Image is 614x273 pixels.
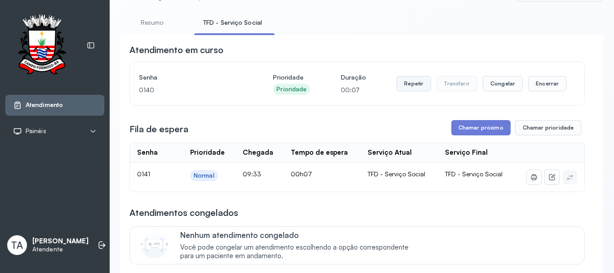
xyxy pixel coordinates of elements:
span: 09:33 [243,170,261,178]
button: Encerrar [528,76,566,91]
h4: Duração [341,71,366,84]
div: Serviço Final [445,148,488,157]
h3: Atendimentos congelados [129,206,238,219]
h4: Senha [139,71,242,84]
button: Chamar prioridade [515,120,582,135]
div: Tempo de espera [291,148,348,157]
img: Logotipo do estabelecimento [9,14,74,77]
button: Congelar [483,76,523,91]
button: Repetir [396,76,431,91]
p: Atendente [32,246,89,253]
p: Nenhum atendimento congelado [180,230,418,240]
div: Senha [137,148,158,157]
div: Prioridade [190,148,225,157]
span: 00h07 [291,170,312,178]
a: Atendimento [13,101,97,110]
h3: Fila de espera [129,123,188,135]
button: Chamar próximo [451,120,511,135]
h3: Atendimento em curso [129,44,223,56]
span: Painéis [26,127,46,135]
div: Normal [194,172,214,179]
p: [PERSON_NAME] [32,237,89,246]
p: 00:07 [341,84,366,96]
p: 0140 [139,84,242,96]
span: TFD - Serviço Social [445,170,503,178]
span: Atendimento [26,101,63,109]
div: Prioridade [276,85,307,93]
img: Imagem de CalloutCard [141,231,168,258]
div: TFD - Serviço Social [368,170,431,178]
a: TFD - Serviço Social [194,15,271,30]
div: Serviço Atual [368,148,412,157]
a: Resumo [120,15,183,30]
h4: Prioridade [273,71,310,84]
span: Você pode congelar um atendimento escolhendo a opção correspondente para um paciente em andamento. [180,243,418,260]
div: Chegada [243,148,273,157]
span: 0141 [137,170,150,178]
button: Transferir [436,76,477,91]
